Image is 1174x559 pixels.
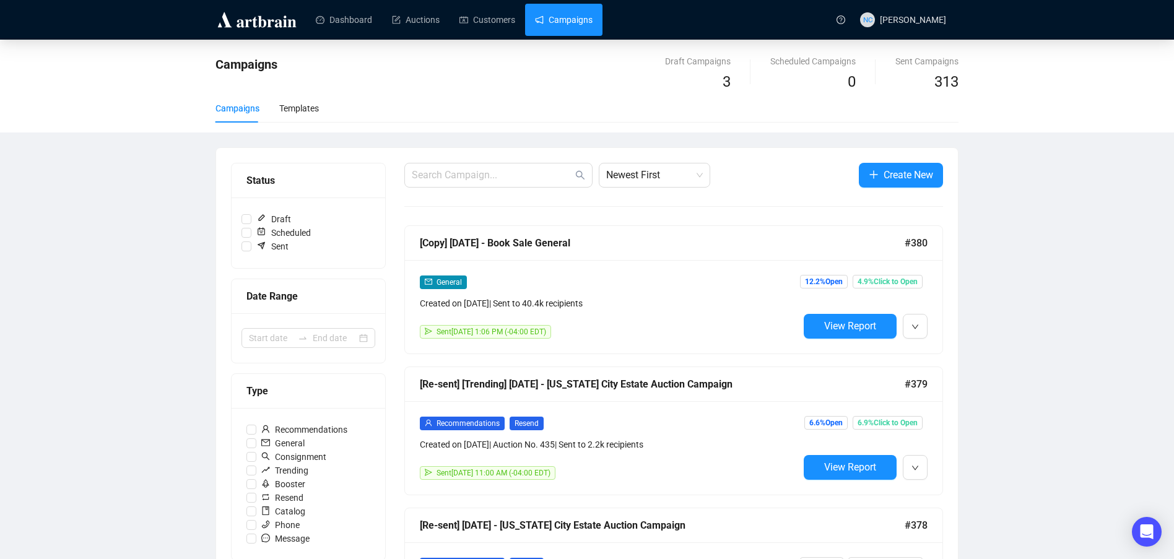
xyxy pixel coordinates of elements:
[425,327,432,335] span: send
[905,518,928,533] span: #378
[392,4,440,36] a: Auctions
[261,493,270,501] span: retweet
[853,416,923,430] span: 6.9% Click to Open
[215,10,298,30] img: logo
[251,212,296,226] span: Draft
[412,168,573,183] input: Search Campaign...
[256,518,305,532] span: Phone
[261,506,270,515] span: book
[256,505,310,518] span: Catalog
[905,235,928,251] span: #380
[313,331,357,345] input: End date
[437,327,546,336] span: Sent [DATE] 1:06 PM (-04:00 EDT)
[848,73,856,90] span: 0
[256,423,352,436] span: Recommendations
[459,4,515,36] a: Customers
[246,383,370,399] div: Type
[298,333,308,343] span: to
[261,425,270,433] span: user
[804,455,897,480] button: View Report
[804,416,848,430] span: 6.6% Open
[215,57,277,72] span: Campaigns
[425,278,432,285] span: mail
[249,331,293,345] input: Start date
[246,173,370,188] div: Status
[261,534,270,542] span: message
[251,226,316,240] span: Scheduled
[425,469,432,476] span: send
[837,15,845,24] span: question-circle
[575,170,585,180] span: search
[420,235,905,251] div: [Copy] [DATE] - Book Sale General
[869,170,879,180] span: plus
[911,464,919,472] span: down
[420,376,905,392] div: [Re-sent] [Trending] [DATE] - [US_STATE] City Estate Auction Campaign
[420,518,905,533] div: [Re-sent] [DATE] - [US_STATE] City Estate Auction Campaign
[261,479,270,488] span: rocket
[256,477,310,491] span: Booster
[859,163,943,188] button: Create New
[261,466,270,474] span: rise
[437,278,462,287] span: General
[316,4,372,36] a: Dashboard
[800,275,848,288] span: 12.2% Open
[251,240,293,253] span: Sent
[420,438,799,451] div: Created on [DATE] | Auction No. 435 | Sent to 2.2k recipients
[404,366,943,495] a: [Re-sent] [Trending] [DATE] - [US_STATE] City Estate Auction Campaign#379userRecommendationsResen...
[905,376,928,392] span: #379
[824,461,876,473] span: View Report
[535,4,593,36] a: Campaigns
[256,464,313,477] span: Trending
[279,102,319,115] div: Templates
[723,73,731,90] span: 3
[425,419,432,427] span: user
[437,469,550,477] span: Sent [DATE] 11:00 AM (-04:00 EDT)
[261,452,270,461] span: search
[911,323,919,331] span: down
[261,520,270,529] span: phone
[246,288,370,304] div: Date Range
[770,54,856,68] div: Scheduled Campaigns
[420,297,799,310] div: Created on [DATE] | Sent to 40.4k recipients
[853,275,923,288] span: 4.9% Click to Open
[895,54,959,68] div: Sent Campaigns
[404,225,943,354] a: [Copy] [DATE] - Book Sale General#380mailGeneralCreated on [DATE]| Sent to 40.4k recipientssendSe...
[256,491,308,505] span: Resend
[863,14,872,25] span: NC
[884,167,933,183] span: Create New
[256,532,315,545] span: Message
[665,54,731,68] div: Draft Campaigns
[880,15,946,25] span: [PERSON_NAME]
[298,333,308,343] span: swap-right
[256,436,310,450] span: General
[215,102,259,115] div: Campaigns
[510,417,544,430] span: Resend
[824,320,876,332] span: View Report
[1132,517,1162,547] div: Open Intercom Messenger
[261,438,270,447] span: mail
[256,450,331,464] span: Consignment
[934,73,959,90] span: 313
[437,419,500,428] span: Recommendations
[804,314,897,339] button: View Report
[606,163,703,187] span: Newest First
